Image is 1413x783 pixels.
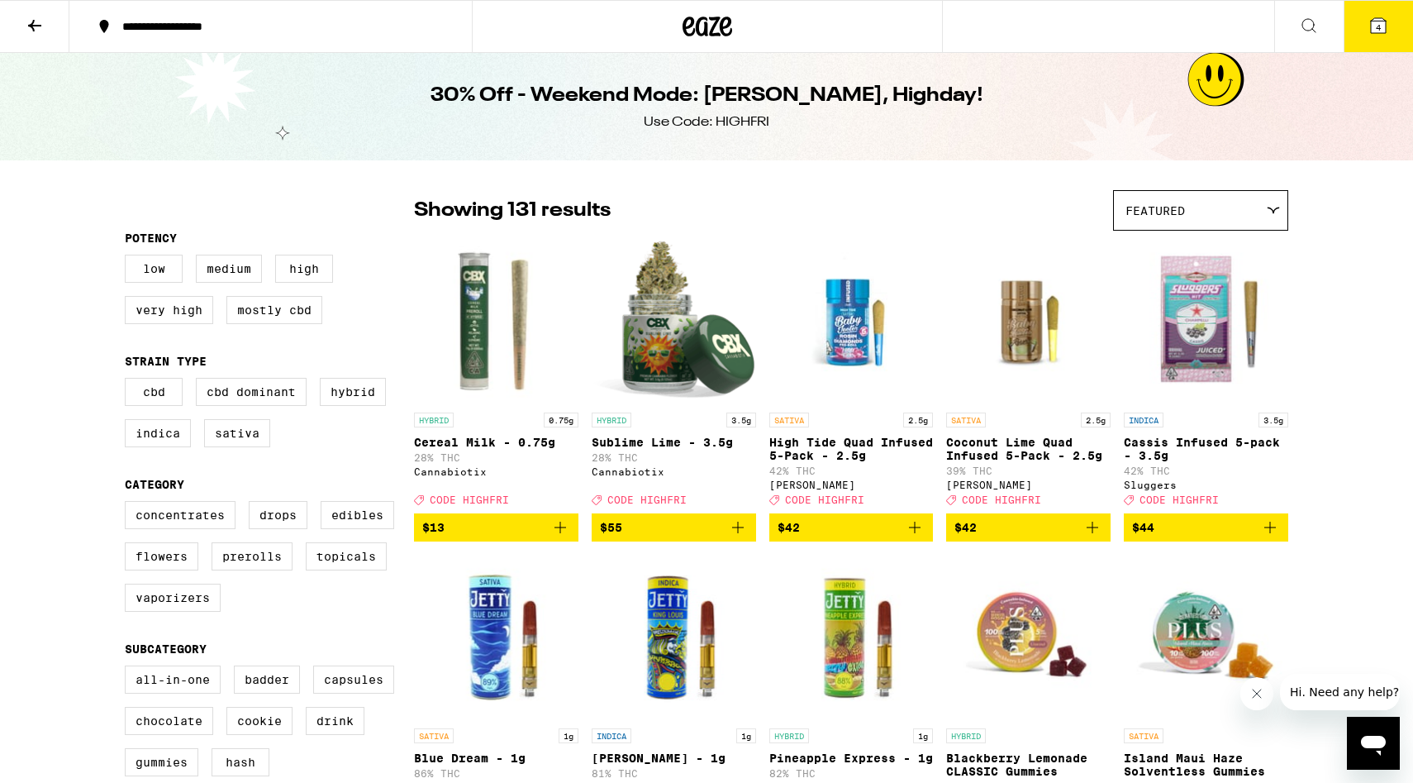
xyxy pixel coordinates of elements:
[769,239,934,404] img: Jeeter - High Tide Quad Infused 5-Pack - 2.5g
[962,494,1041,505] span: CODE HIGHFRI
[592,466,756,477] div: Cannabiotix
[607,494,687,505] span: CODE HIGHFRI
[414,752,578,765] p: Blue Dream - 1g
[196,255,262,283] label: Medium
[125,255,183,283] label: Low
[125,584,221,612] label: Vaporizers
[321,501,394,529] label: Edibles
[778,521,800,534] span: $42
[1376,22,1381,32] span: 4
[946,436,1111,462] p: Coconut Lime Quad Infused 5-Pack - 2.5g
[592,555,756,720] img: Jetty Extracts - King Louis - 1g
[422,521,445,534] span: $13
[559,728,578,743] p: 1g
[592,436,756,449] p: Sublime Lime - 3.5g
[769,728,809,743] p: HYBRID
[946,728,986,743] p: HYBRID
[592,752,756,765] p: [PERSON_NAME] - 1g
[1240,677,1273,710] iframe: Close message
[313,666,394,694] label: Capsules
[1124,413,1163,427] p: INDICA
[592,728,631,743] p: INDICA
[769,239,934,513] a: Open page for High Tide Quad Infused 5-Pack - 2.5g from Jeeter
[954,521,977,534] span: $42
[414,197,611,225] p: Showing 131 results
[125,378,183,406] label: CBD
[306,542,387,571] label: Topicals
[125,232,177,245] legend: Potency
[592,239,756,513] a: Open page for Sublime Lime - 3.5g from Cannabiotix
[1344,1,1413,52] button: 4
[592,513,756,542] button: Add to bag
[946,413,986,427] p: SATIVA
[414,452,578,463] p: 28% THC
[125,355,207,368] legend: Strain Type
[431,82,983,110] h1: 30% Off - Weekend Mode: [PERSON_NAME], Highday!
[1124,555,1288,720] img: PLUS - Island Maui Haze Solventless Gummies
[212,542,293,571] label: Prerolls
[414,555,578,720] img: Jetty Extracts - Blue Dream - 1g
[414,239,578,513] a: Open page for Cereal Milk - 0.75g from Cannabiotix
[1132,521,1154,534] span: $44
[1124,466,1288,476] p: 42% THC
[736,728,756,743] p: 1g
[769,513,934,542] button: Add to bag
[946,239,1111,404] img: Jeeter - Coconut Lime Quad Infused 5-Pack - 2.5g
[226,707,293,735] label: Cookie
[644,113,769,131] div: Use Code: HIGHFRI
[414,436,578,449] p: Cereal Milk - 0.75g
[600,521,622,534] span: $55
[769,555,934,720] img: Jetty Extracts - Pineapple Express - 1g
[769,752,934,765] p: Pineapple Express - 1g
[306,707,364,735] label: Drink
[1139,494,1219,505] span: CODE HIGHFRI
[769,480,934,490] div: [PERSON_NAME]
[1124,239,1288,513] a: Open page for Cassis Infused 5-pack - 3.5g from Sluggers
[320,378,386,406] label: Hybrid
[769,413,809,427] p: SATIVA
[769,466,934,476] p: 42% THC
[414,728,454,743] p: SATIVA
[414,768,578,779] p: 86% THC
[125,666,221,694] label: All-In-One
[903,413,933,427] p: 2.5g
[125,542,198,571] label: Flowers
[726,413,756,427] p: 3.5g
[592,239,756,404] img: Cannabiotix - Sublime Lime - 3.5g
[196,378,307,406] label: CBD Dominant
[414,513,578,542] button: Add to bag
[769,436,934,462] p: High Tide Quad Infused 5-Pack - 2.5g
[125,642,207,656] legend: Subcategory
[913,728,933,743] p: 1g
[1124,728,1163,743] p: SATIVA
[946,752,1111,778] p: Blackberry Lemonade CLASSIC Gummies
[1124,436,1288,462] p: Cassis Infused 5-pack - 3.5g
[1280,674,1400,710] iframe: Message from company
[1124,480,1288,490] div: Sluggers
[592,768,756,779] p: 81% THC
[249,501,307,529] label: Drops
[1125,204,1185,217] span: Featured
[1258,413,1288,427] p: 3.5g
[125,419,191,447] label: Indica
[125,707,213,735] label: Chocolate
[592,413,631,427] p: HYBRID
[946,480,1111,490] div: [PERSON_NAME]
[946,513,1111,542] button: Add to bag
[946,239,1111,513] a: Open page for Coconut Lime Quad Infused 5-Pack - 2.5g from Jeeter
[234,666,300,694] label: Badder
[125,501,235,529] label: Concentrates
[125,478,184,491] legend: Category
[592,452,756,463] p: 28% THC
[414,239,578,404] img: Cannabiotix - Cereal Milk - 0.75g
[275,255,333,283] label: High
[1124,513,1288,542] button: Add to bag
[544,413,578,427] p: 0.75g
[125,748,198,776] label: Gummies
[414,413,454,427] p: HYBRID
[1081,413,1111,427] p: 2.5g
[1124,239,1288,404] img: Sluggers - Cassis Infused 5-pack - 3.5g
[1347,717,1400,770] iframe: Button to launch messaging window
[785,494,864,505] span: CODE HIGHFRI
